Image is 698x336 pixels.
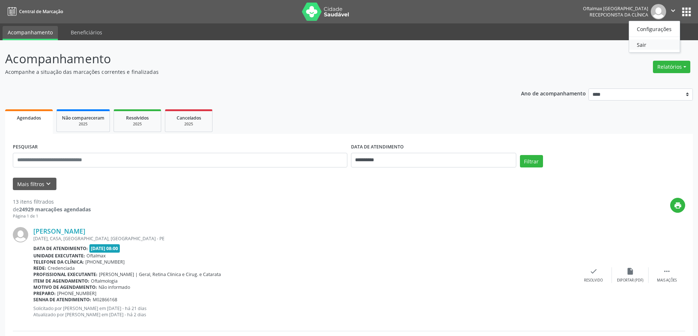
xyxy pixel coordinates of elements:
[13,213,91,219] div: Página 1 de 1
[33,227,85,235] a: [PERSON_NAME]
[651,4,666,19] img: img
[33,253,85,259] b: Unidade executante:
[91,278,118,284] span: Oftalmologia
[19,206,91,213] strong: 24929 marcações agendadas
[57,290,96,297] span: [PHONE_NUMBER]
[33,235,575,242] div: [DATE], CASA, [GEOGRAPHIC_DATA], [GEOGRAPHIC_DATA] - PE
[99,271,221,278] span: [PERSON_NAME] | Geral, Retina Clinica e Cirug. e Catarata
[653,61,690,73] button: Relatórios
[590,267,598,275] i: check
[126,115,149,121] span: Resolvidos
[33,284,97,290] b: Motivo de agendamento:
[680,5,693,18] button: apps
[33,259,84,265] b: Telefone da clínica:
[5,5,63,18] a: Central de Marcação
[670,198,685,213] button: print
[33,271,97,278] b: Profissional executante:
[33,245,88,252] b: Data de atendimento:
[5,50,487,68] p: Acompanhamento
[5,68,487,76] p: Acompanhe a situação das marcações correntes e finalizadas
[521,88,586,98] p: Ano de acompanhamento
[119,121,156,127] div: 2025
[583,5,648,12] div: Oftalmax [GEOGRAPHIC_DATA]
[669,7,677,15] i: 
[66,26,107,39] a: Beneficiários
[33,305,575,318] p: Solicitado por [PERSON_NAME] em [DATE] - há 21 dias Atualizado por [PERSON_NAME] em [DATE] - há 2...
[520,155,543,167] button: Filtrar
[177,115,201,121] span: Cancelados
[629,24,680,34] a: Configurações
[33,278,89,284] b: Item de agendamento:
[33,297,91,303] b: Senha de atendimento:
[657,278,677,283] div: Mais ações
[590,12,648,18] span: Recepcionista da clínica
[351,141,404,153] label: DATA DE ATENDIMENTO
[170,121,207,127] div: 2025
[44,180,52,188] i: keyboard_arrow_down
[629,39,680,50] a: Sair
[48,265,75,271] span: Credenciada
[13,178,56,190] button: Mais filtroskeyboard_arrow_down
[17,115,41,121] span: Agendados
[99,284,130,290] span: Não informado
[13,141,38,153] label: PESQUISAR
[19,8,63,15] span: Central de Marcação
[617,278,643,283] div: Exportar (PDF)
[629,21,680,53] ul: 
[86,253,106,259] span: Oftalmax
[584,278,603,283] div: Resolvido
[674,201,682,209] i: print
[62,121,104,127] div: 2025
[663,267,671,275] i: 
[85,259,125,265] span: [PHONE_NUMBER]
[13,198,91,205] div: 13 itens filtrados
[93,297,117,303] span: M02866168
[33,290,56,297] b: Preparo:
[89,244,120,253] span: [DATE] 08:00
[13,205,91,213] div: de
[3,26,58,40] a: Acompanhamento
[666,4,680,19] button: 
[626,267,634,275] i: insert_drive_file
[13,227,28,242] img: img
[62,115,104,121] span: Não compareceram
[33,265,46,271] b: Rede:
